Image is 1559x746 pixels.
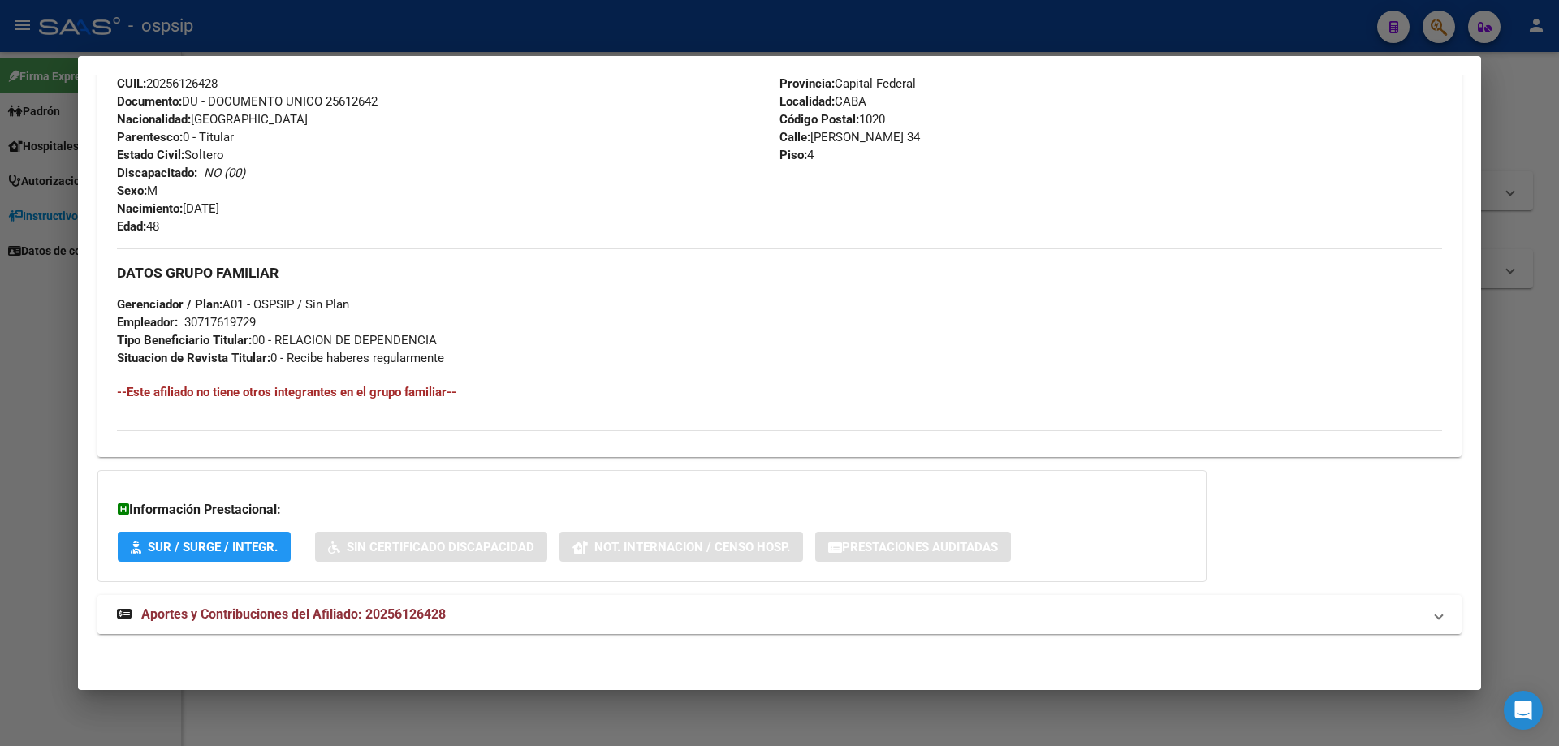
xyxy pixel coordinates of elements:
span: Prestaciones Auditadas [842,540,998,554]
strong: Provincia: [779,76,835,91]
strong: Código Postal: [779,112,859,127]
strong: Sexo: [117,183,147,198]
strong: Piso: [779,148,807,162]
div: 30717619729 [184,313,256,331]
span: DU - DOCUMENTO UNICO 25612642 [117,94,378,109]
span: A01 - OSPSIP / Sin Plan [117,297,349,312]
button: Prestaciones Auditadas [815,532,1011,562]
strong: Tipo Beneficiario Titular: [117,333,252,347]
mat-expansion-panel-header: Aportes y Contribuciones del Afiliado: 20256126428 [97,595,1462,634]
span: 0 - Titular [117,130,234,144]
h3: Información Prestacional: [118,500,1186,520]
span: Sin Certificado Discapacidad [347,540,534,554]
span: [DATE] [117,201,219,216]
span: 4 [779,148,814,162]
strong: Gerenciador / Plan: [117,297,222,312]
span: 00 - RELACION DE DEPENDENCIA [117,333,437,347]
strong: Nacimiento: [117,201,183,216]
strong: Calle: [779,130,810,144]
div: Open Intercom Messenger [1504,691,1543,730]
strong: Parentesco: [117,130,183,144]
strong: Nacionalidad: [117,112,191,127]
span: 1020 [779,112,885,127]
strong: Localidad: [779,94,835,109]
strong: Edad: [117,219,146,234]
i: NO (00) [204,166,245,180]
strong: CUIL: [117,76,146,91]
h4: --Este afiliado no tiene otros integrantes en el grupo familiar-- [117,383,1442,401]
span: Aportes y Contribuciones del Afiliado: 20256126428 [141,606,446,622]
button: Sin Certificado Discapacidad [315,532,547,562]
span: M [117,183,158,198]
strong: Estado Civil: [117,148,184,162]
strong: Documento: [117,94,182,109]
button: SUR / SURGE / INTEGR. [118,532,291,562]
button: Not. Internacion / Censo Hosp. [559,532,803,562]
span: CABA [779,94,866,109]
span: Soltero [117,148,224,162]
span: Not. Internacion / Censo Hosp. [594,540,790,554]
span: 20256126428 [117,76,218,91]
strong: Situacion de Revista Titular: [117,351,270,365]
span: SUR / SURGE / INTEGR. [148,540,278,554]
span: 48 [117,219,159,234]
strong: Discapacitado: [117,166,197,180]
span: [PERSON_NAME] 34 [779,130,920,144]
span: 0 - Recibe haberes regularmente [117,351,444,365]
strong: Empleador: [117,315,178,330]
span: Capital Federal [779,76,916,91]
h3: DATOS GRUPO FAMILIAR [117,264,1442,282]
span: [GEOGRAPHIC_DATA] [117,112,308,127]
